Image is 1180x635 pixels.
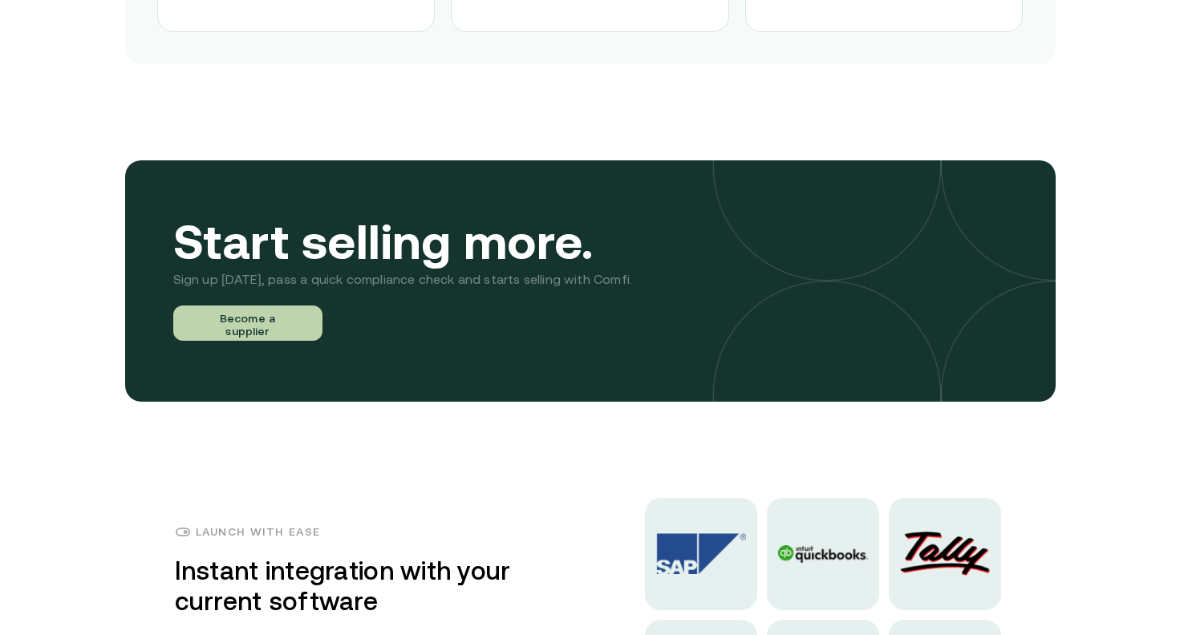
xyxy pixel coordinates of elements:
button: Become a supplier [173,305,322,341]
h4: Launch with ease [196,525,322,538]
img: Sap logo [656,533,746,574]
img: Tally logo [900,532,990,576]
img: Quickbooks logo [778,545,868,563]
p: Sign up [DATE], pass a quick compliance check and starts selling with Comfi. [173,269,633,289]
h3: Instant integration with your current software [175,556,528,617]
img: payments [175,524,191,540]
h3: Start selling more. [173,221,633,262]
